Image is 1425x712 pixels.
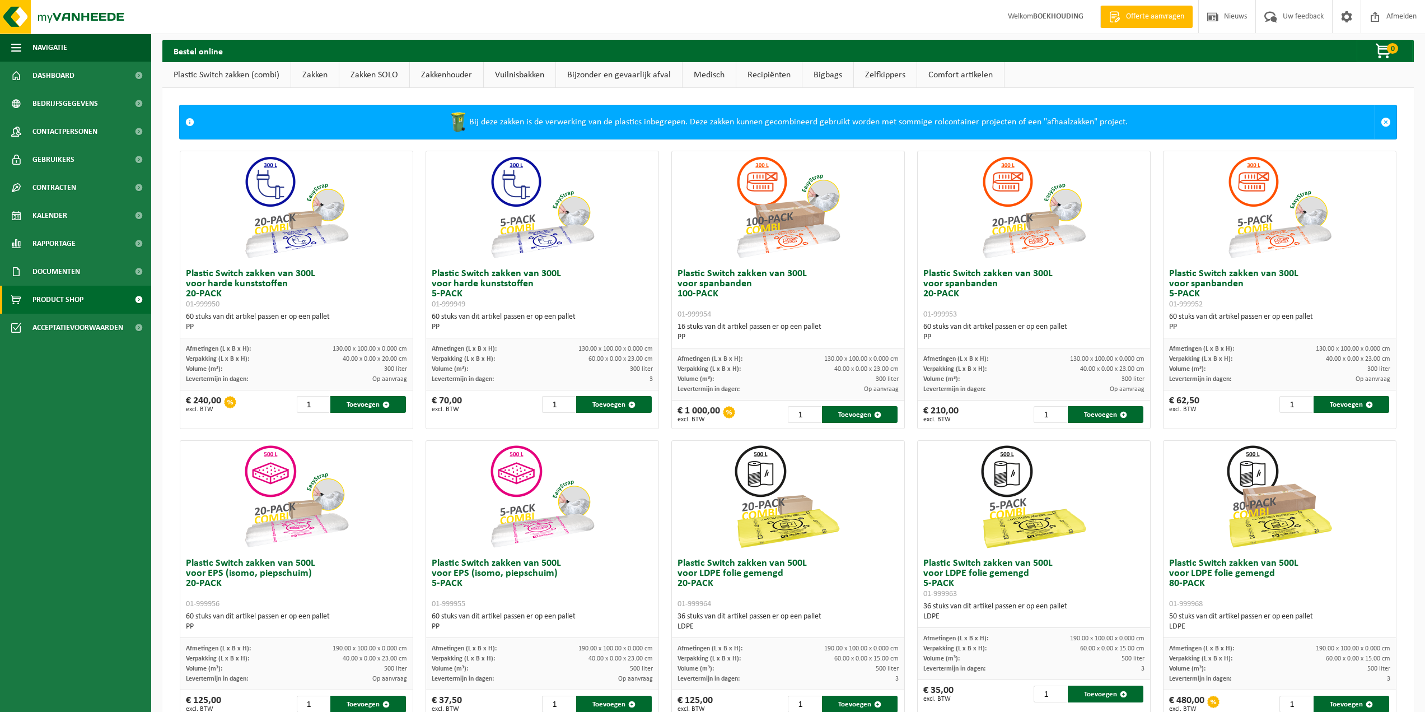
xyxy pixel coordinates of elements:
div: 60 stuks van dit artikel passen er op een pallet [432,312,653,332]
span: Volume (m³): [923,376,960,383]
span: Dashboard [32,62,74,90]
span: 60.00 x 0.00 x 23.00 cm [588,356,653,362]
span: 01-999953 [923,310,957,319]
span: Levertermijn in dagen: [1169,676,1231,682]
a: Zakken SOLO [339,62,409,88]
span: Afmetingen (L x B x H): [432,346,497,352]
span: 500 liter [1122,655,1144,662]
span: Afmetingen (L x B x H): [432,645,497,652]
span: Afmetingen (L x B x H): [923,635,988,642]
div: € 1 000,00 [678,406,720,423]
span: Volume (m³): [432,666,468,672]
span: 300 liter [1122,376,1144,383]
span: Acceptatievoorwaarden [32,314,123,342]
span: 01-999950 [186,300,219,309]
span: Op aanvraag [864,386,899,393]
div: PP [1169,322,1390,332]
span: Verpakking (L x B x H): [432,356,495,362]
img: 01-999964 [732,441,844,553]
span: 01-999949 [432,300,465,309]
span: 190.00 x 100.00 x 0.000 cm [824,645,899,652]
span: 40.00 x 0.00 x 23.00 cm [1080,366,1144,373]
span: Levertermijn in dagen: [678,386,740,393]
span: 40.00 x 0.00 x 23.00 cm [1326,356,1390,362]
span: Verpakking (L x B x H): [1169,655,1232,662]
span: Afmetingen (L x B x H): [186,645,251,652]
span: 500 liter [630,666,653,672]
div: PP [678,332,899,342]
span: Verpakking (L x B x H): [432,655,495,662]
span: Op aanvraag [1356,376,1390,383]
span: 500 liter [384,666,407,672]
img: 01-999955 [486,441,598,553]
a: Zelfkippers [854,62,917,88]
span: excl. BTW [923,696,954,702]
button: Toevoegen [1068,686,1143,702]
button: 0 [1357,40,1413,62]
span: Contracten [32,174,76,202]
span: Volume (m³): [432,366,468,373]
div: LDPE [1169,622,1390,632]
span: Verpakking (L x B x H): [186,356,249,362]
span: Volume (m³): [678,376,714,383]
strong: BOEKHOUDING [1033,12,1083,21]
div: € 35,00 [923,686,954,702]
span: Levertermijn in dagen: [186,676,248,682]
a: Recipiënten [736,62,802,88]
span: Volume (m³): [186,666,222,672]
a: Sluit melding [1375,105,1396,139]
a: Plastic Switch zakken (combi) [162,62,291,88]
span: 01-999964 [678,600,711,608]
button: Toevoegen [576,396,652,413]
span: Navigatie [32,34,67,62]
span: Volume (m³): [1169,666,1206,672]
img: WB-0240-HPE-GN-50.png [447,111,469,133]
div: € 210,00 [923,406,959,423]
span: 01-999956 [186,600,219,608]
span: Verpakking (L x B x H): [923,366,987,373]
span: Verpakking (L x B x H): [1169,356,1232,362]
span: Afmetingen (L x B x H): [186,346,251,352]
span: 01-999952 [1169,300,1203,309]
a: Bigbags [802,62,853,88]
a: Vuilnisbakken [484,62,555,88]
div: PP [186,322,407,332]
input: 1 [1034,686,1066,702]
h3: Plastic Switch zakken van 300L voor spanbanden 100-PACK [678,269,899,319]
span: 130.00 x 100.00 x 0.000 cm [1316,346,1390,352]
span: 60.00 x 0.00 x 15.00 cm [834,655,899,662]
span: Afmetingen (L x B x H): [1169,645,1234,652]
img: 01-999950 [240,151,352,263]
span: Levertermijn in dagen: [1169,376,1231,383]
span: 190.00 x 100.00 x 0.000 cm [1316,645,1390,652]
span: Afmetingen (L x B x H): [678,356,742,362]
img: 01-999968 [1223,441,1335,553]
input: 1 [297,396,329,413]
a: Comfort artikelen [917,62,1004,88]
a: Medisch [683,62,736,88]
span: Contactpersonen [32,118,97,146]
span: excl. BTW [678,416,720,423]
span: 500 liter [1367,666,1390,672]
span: Documenten [32,258,80,286]
img: 01-999953 [978,151,1090,263]
span: 190.00 x 100.00 x 0.000 cm [333,645,407,652]
span: 40.00 x 0.00 x 23.00 cm [343,655,407,662]
div: 60 stuks van dit artikel passen er op een pallet [186,312,407,332]
span: excl. BTW [1169,406,1199,413]
span: Levertermijn in dagen: [678,676,740,682]
span: 40.00 x 0.00 x 23.00 cm [834,366,899,373]
span: 130.00 x 100.00 x 0.000 cm [578,346,653,352]
span: 40.00 x 0.00 x 23.00 cm [588,655,653,662]
span: 130.00 x 100.00 x 0.000 cm [824,356,899,362]
img: 01-999963 [978,441,1090,553]
div: 60 stuks van dit artikel passen er op een pallet [923,322,1144,342]
span: 0 [1387,43,1398,54]
div: PP [923,332,1144,342]
span: Levertermijn in dagen: [923,386,985,393]
span: Afmetingen (L x B x H): [923,356,988,362]
span: 3 [895,676,899,682]
h3: Plastic Switch zakken van 500L voor EPS (isomo, piepschuim) 20-PACK [186,559,407,609]
span: Gebruikers [32,146,74,174]
img: 01-999952 [1223,151,1335,263]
